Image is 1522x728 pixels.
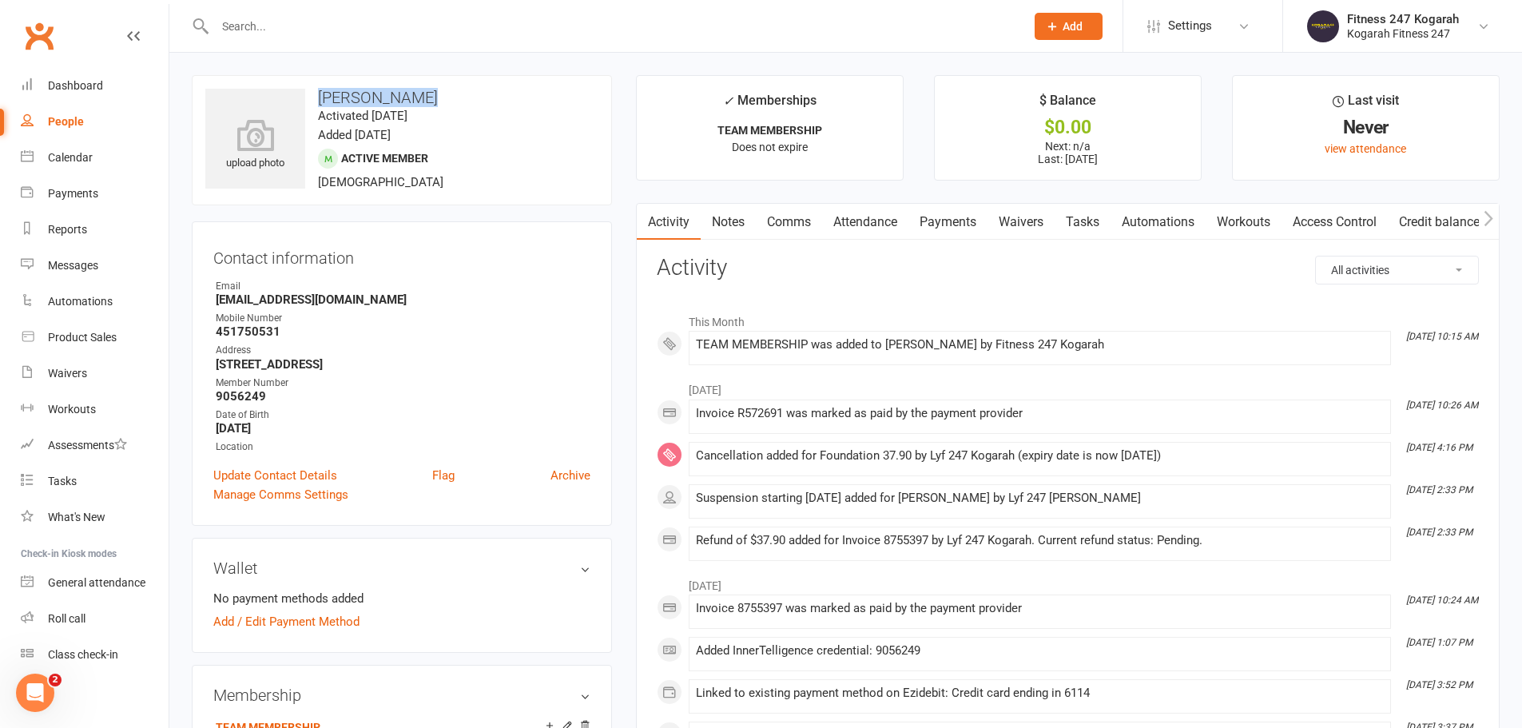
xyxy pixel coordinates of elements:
[1206,204,1282,241] a: Workouts
[1325,142,1406,155] a: view attendance
[550,466,590,485] a: Archive
[696,449,1384,463] div: Cancellation added for Foundation 37.90 by Lyf 247 Kogarah (expiry date is now [DATE])
[48,223,87,236] div: Reports
[48,511,105,523] div: What's New
[48,648,118,661] div: Class check-in
[216,421,590,436] strong: [DATE]
[213,243,590,267] h3: Contact information
[21,428,169,463] a: Assessments
[21,284,169,320] a: Automations
[949,119,1186,136] div: $0.00
[696,602,1384,615] div: Invoice 8755397 was marked as paid by the payment provider
[48,259,98,272] div: Messages
[48,331,117,344] div: Product Sales
[1307,10,1339,42] img: thumb_image1749097489.png
[48,367,87,380] div: Waivers
[216,408,590,423] div: Date of Birth
[1388,204,1491,241] a: Credit balance
[48,439,127,452] div: Assessments
[21,176,169,212] a: Payments
[48,79,103,92] div: Dashboard
[216,357,590,372] strong: [STREET_ADDRESS]
[732,141,808,153] span: Does not expire
[1039,90,1096,119] div: $ Balance
[1406,679,1472,690] i: [DATE] 3:52 PM
[210,15,1014,38] input: Search...
[216,292,590,307] strong: [EMAIL_ADDRESS][DOMAIN_NAME]
[216,389,590,404] strong: 9056249
[341,152,428,165] span: Active member
[822,204,908,241] a: Attendance
[213,485,348,504] a: Manage Comms Settings
[1347,26,1459,41] div: Kogarah Fitness 247
[205,89,598,106] h3: [PERSON_NAME]
[21,565,169,601] a: General attendance kiosk mode
[657,373,1479,399] li: [DATE]
[21,320,169,356] a: Product Sales
[21,463,169,499] a: Tasks
[696,534,1384,547] div: Refund of $37.90 added for Invoice 8755397 by Lyf 247 Kogarah. Current refund status: Pending.
[216,343,590,358] div: Address
[1333,90,1399,119] div: Last visit
[908,204,988,241] a: Payments
[696,644,1384,658] div: Added InnerTelligence credential: 9056249
[48,151,93,164] div: Calendar
[49,674,62,686] span: 2
[48,403,96,416] div: Workouts
[1111,204,1206,241] a: Automations
[21,392,169,428] a: Workouts
[21,499,169,535] a: What's New
[216,440,590,455] div: Location
[205,119,305,172] div: upload photo
[696,686,1384,700] div: Linked to existing payment method on Ezidebit: Credit card ending in 6114
[1406,442,1472,453] i: [DATE] 4:16 PM
[213,686,590,704] h3: Membership
[48,187,98,200] div: Payments
[318,128,391,142] time: Added [DATE]
[1406,484,1472,495] i: [DATE] 2:33 PM
[1035,13,1103,40] button: Add
[21,140,169,176] a: Calendar
[213,589,590,608] li: No payment methods added
[19,16,59,56] a: Clubworx
[1247,119,1484,136] div: Never
[48,115,84,128] div: People
[21,212,169,248] a: Reports
[756,204,822,241] a: Comms
[1063,20,1083,33] span: Add
[696,407,1384,420] div: Invoice R572691 was marked as paid by the payment provider
[657,569,1479,595] li: [DATE]
[213,612,360,631] a: Add / Edit Payment Method
[21,248,169,284] a: Messages
[1406,400,1478,411] i: [DATE] 10:26 AM
[48,475,77,487] div: Tasks
[701,204,756,241] a: Notes
[213,559,590,577] h3: Wallet
[1406,527,1472,538] i: [DATE] 2:33 PM
[1168,8,1212,44] span: Settings
[16,674,54,712] iframe: Intercom live chat
[723,90,817,120] div: Memberships
[1347,12,1459,26] div: Fitness 247 Kogarah
[696,491,1384,505] div: Suspension starting [DATE] added for [PERSON_NAME] by Lyf 247 [PERSON_NAME]
[21,68,169,104] a: Dashboard
[21,637,169,673] a: Class kiosk mode
[1055,204,1111,241] a: Tasks
[723,93,733,109] i: ✓
[318,109,407,123] time: Activated [DATE]
[213,466,337,485] a: Update Contact Details
[717,124,822,137] strong: TEAM MEMBERSHIP
[216,324,590,339] strong: 451750531
[1282,204,1388,241] a: Access Control
[657,305,1479,331] li: This Month
[949,140,1186,165] p: Next: n/a Last: [DATE]
[21,104,169,140] a: People
[432,466,455,485] a: Flag
[21,356,169,392] a: Waivers
[48,576,145,589] div: General attendance
[216,311,590,326] div: Mobile Number
[216,279,590,294] div: Email
[48,612,85,625] div: Roll call
[1406,595,1478,606] i: [DATE] 10:24 AM
[1406,637,1472,648] i: [DATE] 1:07 PM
